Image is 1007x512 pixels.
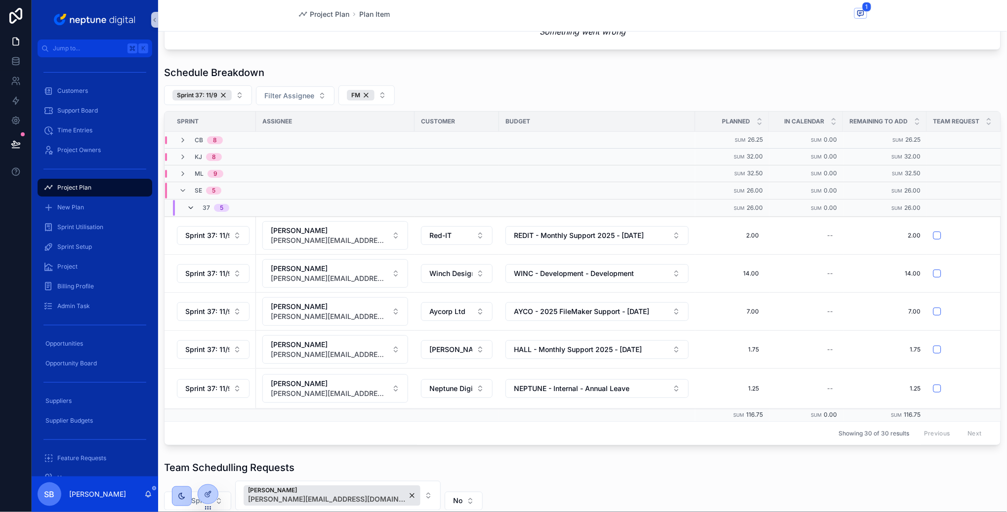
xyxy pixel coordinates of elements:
[45,359,97,367] span: Opportunity Board
[57,263,78,271] span: Project
[735,137,746,143] small: Sum
[57,282,94,290] span: Billing Profile
[57,87,88,95] span: Customers
[824,169,838,177] span: 0.00
[505,340,689,359] button: Select Button
[811,137,822,143] small: Sum
[185,231,229,240] span: Sprint 37: 11/9
[38,469,152,487] a: Users
[421,379,493,398] button: Select Button
[893,137,904,143] small: Sum
[420,226,493,245] a: Select Button
[338,85,395,105] button: Select Button
[213,170,217,178] div: 9
[849,346,921,354] a: 1.75
[262,259,408,288] button: Select Button
[747,187,763,194] span: 26.00
[203,204,210,212] span: 37
[892,154,903,159] small: Sum
[262,297,408,326] button: Select Button
[862,2,872,12] span: 1
[256,86,335,105] button: Select Button
[824,204,838,211] span: 0.00
[420,379,493,398] a: Select Button
[705,346,759,354] span: 1.75
[45,340,83,348] span: Opportunities
[421,340,493,359] button: Select Button
[57,146,101,154] span: Project Owners
[57,223,103,231] span: Sprint Utilisation
[453,496,462,506] span: No
[69,489,126,499] p: [PERSON_NAME]
[38,449,152,467] a: Feature Requests
[248,487,406,495] span: [PERSON_NAME]
[420,302,493,321] a: Select Button
[176,340,250,359] a: Select Button
[701,228,763,243] a: 2.00
[891,412,902,418] small: Sum
[359,9,390,19] a: Plan Item
[849,270,921,277] a: 14.00
[195,170,204,178] span: ML
[176,264,250,283] a: Select Button
[775,266,838,281] a: --
[177,91,217,99] span: Sprint 37: 11/9
[347,90,375,101] div: FM
[185,384,229,394] span: Sprint 37: 11/9
[540,26,626,38] em: Something went wrong
[905,153,921,160] span: 32.00
[514,231,644,240] span: REDIT - Monthly Support 2025 - [DATE]
[244,485,420,506] button: Unselect 64
[38,297,152,315] a: Admin Task
[176,302,250,321] a: Select Button
[38,277,152,295] a: Billing Profile
[298,9,349,19] a: Project Plan
[785,118,825,125] span: In Calendar
[701,266,763,281] a: 14.00
[505,302,689,321] a: Select Button
[748,136,763,143] span: 26.25
[38,39,152,57] button: Jump to...K
[514,345,642,354] span: HALL - Monthly Support 2025 - [DATE]
[514,307,649,316] span: AYCO - 2025 FileMaker Support - [DATE]
[271,340,388,350] span: [PERSON_NAME]
[775,342,838,357] a: --
[185,269,229,278] span: Sprint 37: 11/9
[849,308,921,315] span: 7.00
[849,232,921,239] span: 2.00
[57,184,91,192] span: Project Plan
[164,492,231,511] button: Select Button
[53,44,124,52] span: Jump to...
[735,171,746,176] small: Sum
[839,430,909,437] span: Showing 30 of 30 results
[505,264,689,283] a: Select Button
[57,474,74,482] span: Users
[57,454,106,462] span: Feature Requests
[164,85,252,105] button: Select Button
[38,102,152,119] a: Support Board
[421,118,455,125] span: Customer
[429,231,452,240] span: Red-IT
[505,226,689,245] a: Select Button
[271,236,388,245] span: [PERSON_NAME][EMAIL_ADDRESS][DOMAIN_NAME]
[262,374,409,403] a: Select Button
[185,307,229,316] span: Sprint 37: 11/9
[811,205,822,211] small: Sum
[347,90,375,101] button: Unselect FM
[701,342,763,357] a: 1.75
[262,259,409,288] a: Select Button
[271,274,388,283] span: [PERSON_NAME][EMAIL_ADDRESS][DOMAIN_NAME]
[57,203,84,211] span: New Plan
[262,374,408,403] button: Select Button
[52,12,138,28] img: App logo
[38,82,152,100] a: Customers
[38,258,152,276] a: Project
[212,187,215,195] div: 5
[45,417,93,425] span: Supplier Budgets
[176,226,250,245] a: Select Button
[429,384,472,394] span: Neptune Digital
[38,141,152,159] a: Project Owners
[213,136,217,144] div: 8
[734,412,745,418] small: Sum
[271,264,388,274] span: [PERSON_NAME]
